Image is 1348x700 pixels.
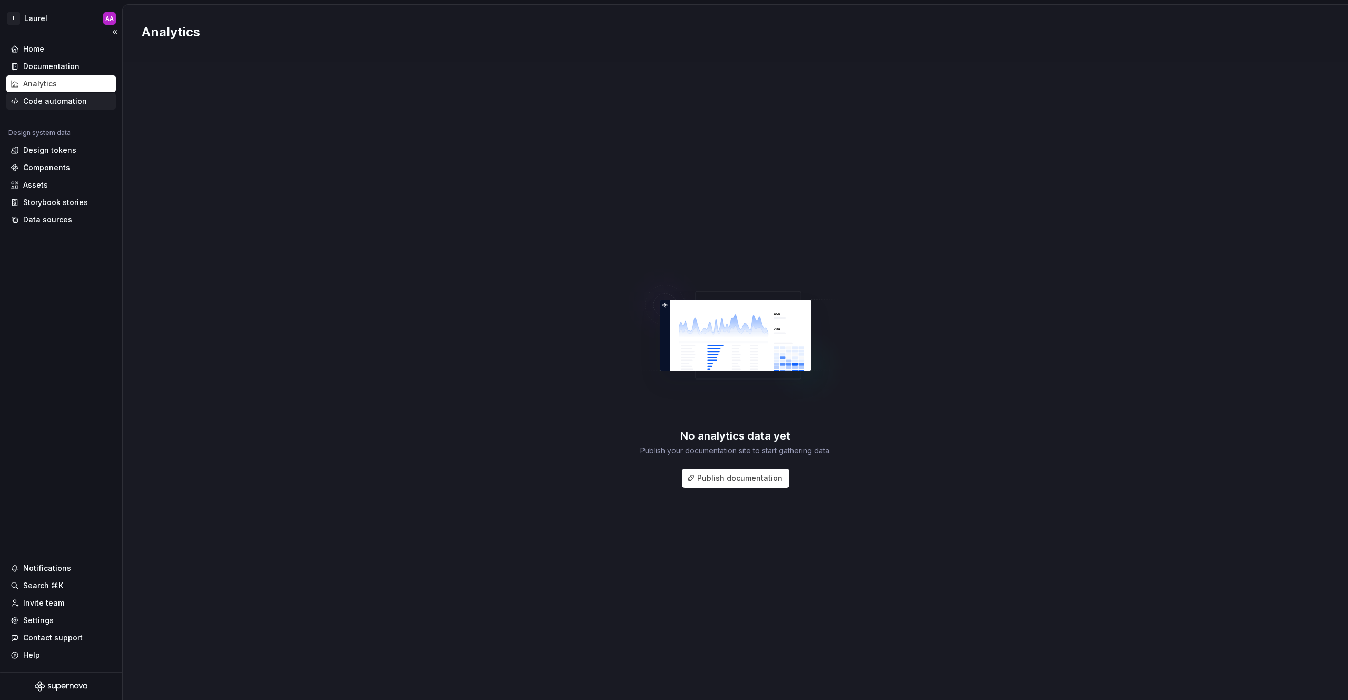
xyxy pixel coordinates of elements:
div: Search ⌘K [23,580,63,591]
a: Design tokens [6,142,116,159]
div: Notifications [23,563,71,573]
div: L [7,12,20,25]
button: Contact support [6,629,116,646]
button: Help [6,647,116,664]
div: Assets [23,180,48,190]
div: Components [23,162,70,173]
div: Help [23,650,40,660]
a: Settings [6,612,116,629]
button: LLaurelAA [2,7,120,30]
a: Data sources [6,211,116,228]
div: Settings [23,615,54,626]
a: Components [6,159,116,176]
svg: Supernova Logo [35,681,87,692]
a: Code automation [6,93,116,110]
div: Documentation [23,61,80,72]
div: Contact support [23,633,83,643]
a: Documentation [6,58,116,75]
a: Invite team [6,595,116,611]
a: Storybook stories [6,194,116,211]
div: Design tokens [23,145,76,155]
div: Data sources [23,215,72,225]
div: Code automation [23,96,87,106]
button: Publish documentation [682,469,789,488]
div: No analytics data yet [680,429,790,443]
h2: Analytics [142,24,1316,41]
div: Analytics [23,79,57,89]
div: Home [23,44,44,54]
div: Publish your documentation site to start gathering data. [640,445,831,456]
div: Invite team [23,598,64,608]
span: Publish documentation [697,473,782,483]
div: AA [105,14,114,23]
div: Design system data [8,129,71,137]
div: Laurel [24,13,47,24]
button: Notifications [6,560,116,577]
button: Collapse sidebar [107,25,122,40]
button: Search ⌘K [6,577,116,594]
a: Assets [6,177,116,193]
a: Home [6,41,116,57]
a: Analytics [6,75,116,92]
div: Storybook stories [23,197,88,208]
